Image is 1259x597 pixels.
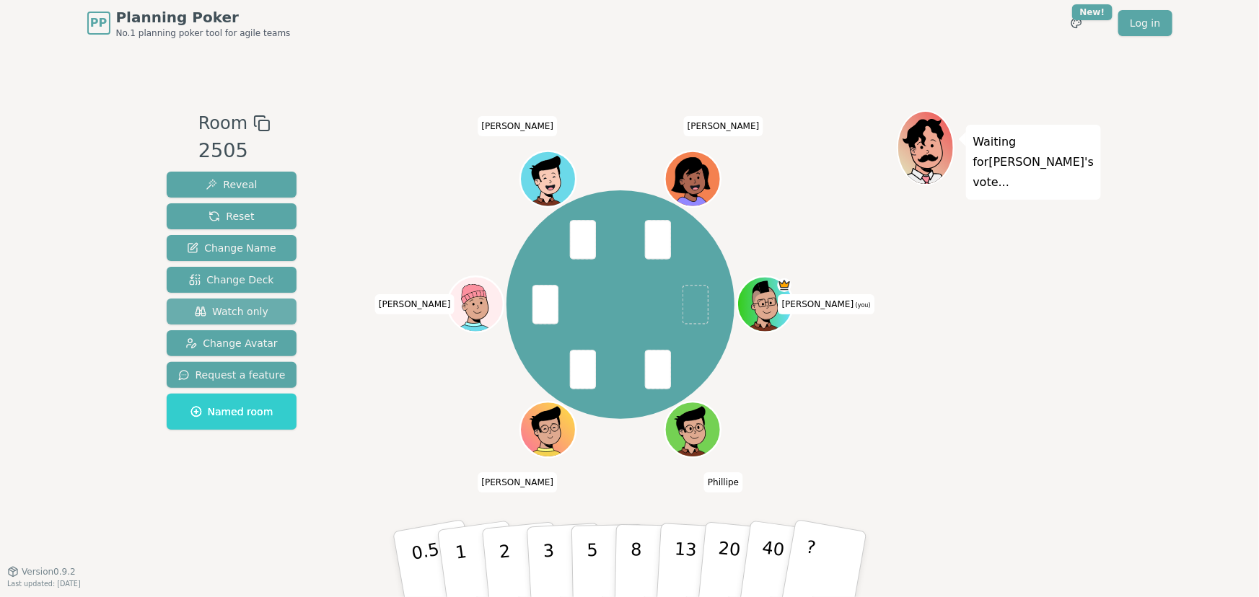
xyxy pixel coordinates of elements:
button: Change Avatar [167,330,297,356]
button: Request a feature [167,362,297,388]
button: Version0.9.2 [7,566,76,578]
button: Named room [167,394,297,430]
span: Click to change your name [684,116,763,136]
span: Toce is the host [778,278,791,292]
button: Reveal [167,172,297,198]
span: Change Avatar [185,336,278,350]
button: New! [1063,10,1089,36]
span: Room [198,110,247,136]
span: Request a feature [178,368,286,382]
span: Click to change your name [375,294,455,314]
p: Waiting for [PERSON_NAME] 's vote... [973,132,1095,193]
span: No.1 planning poker tool for agile teams [116,27,291,39]
span: Change Name [187,241,276,255]
button: Click to change your avatar [739,278,791,331]
span: Click to change your name [478,472,558,492]
span: Reveal [206,177,257,192]
span: (you) [854,302,871,309]
a: Log in [1118,10,1172,36]
div: New! [1072,4,1113,20]
div: 2505 [198,136,271,166]
button: Watch only [167,298,297,324]
span: Named room [190,404,273,419]
button: Change Name [167,235,297,261]
span: PP [90,14,107,32]
span: Reset [209,209,254,224]
span: Click to change your name [478,116,558,136]
span: Click to change your name [704,472,742,492]
span: Click to change your name [778,294,874,314]
button: Reset [167,203,297,229]
a: PPPlanning PokerNo.1 planning poker tool for agile teams [87,7,291,39]
span: Last updated: [DATE] [7,580,81,588]
button: Change Deck [167,267,297,293]
span: Watch only [195,304,268,319]
span: Change Deck [189,273,273,287]
span: Planning Poker [116,7,291,27]
span: Version 0.9.2 [22,566,76,578]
